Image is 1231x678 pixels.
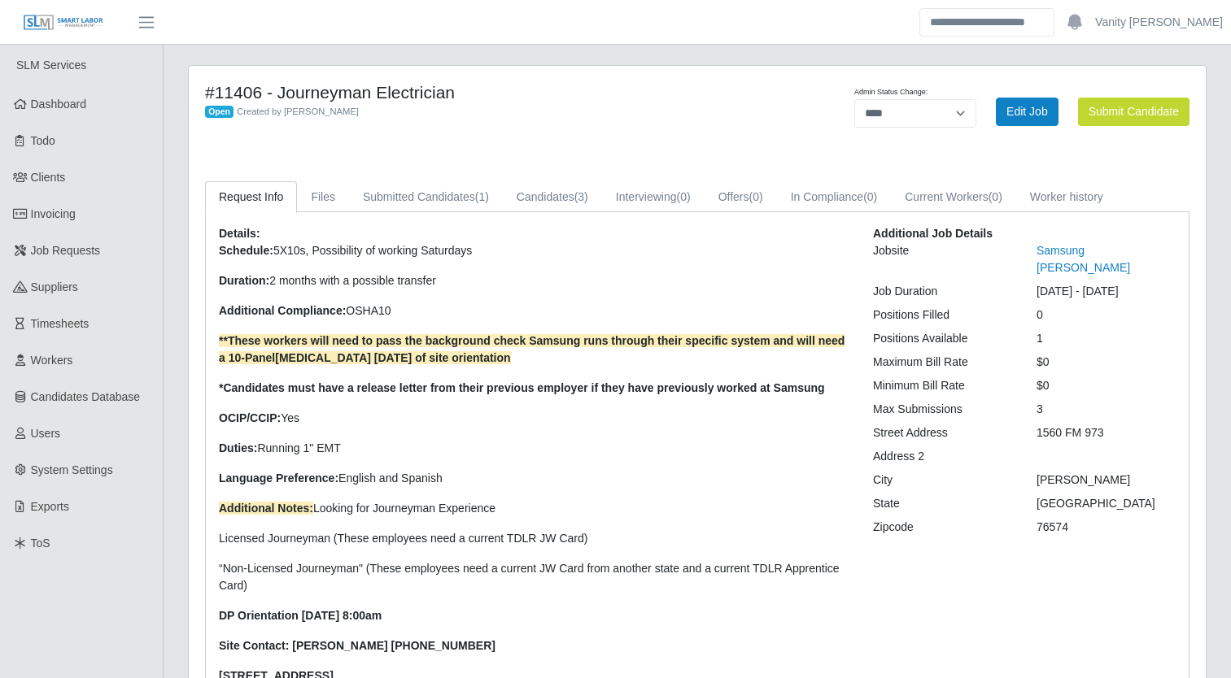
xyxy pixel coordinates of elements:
[574,190,588,203] span: (3)
[1024,495,1188,512] div: [GEOGRAPHIC_DATA]
[31,134,55,147] span: Todo
[219,244,273,257] strong: Schedule:
[219,609,382,622] strong: DP Orientation [DATE] 8:00am
[854,87,928,98] label: Admin Status Change:
[349,181,503,213] a: Submitted Candidates
[31,280,78,293] span: Suppliers
[861,306,1024,324] div: Positions Filled
[219,411,299,424] span: Yes
[749,190,763,203] span: (0)
[219,441,257,454] strong: Duties:
[31,390,141,403] span: Candidates Database
[1024,283,1188,300] div: [DATE] - [DATE]
[219,441,341,454] span: Running 1" EMT
[205,82,769,102] h4: #11406 - Journeyman Electrician
[861,448,1024,465] div: Address 2
[1037,244,1130,274] a: Samsung [PERSON_NAME]
[1078,98,1190,126] button: Submit Candidate
[989,190,1002,203] span: (0)
[16,59,86,72] span: SLM Services
[31,354,73,367] span: Workers
[31,171,66,184] span: Clients
[31,98,87,111] span: Dashboard
[297,181,349,213] a: Files
[677,190,691,203] span: (0)
[861,495,1024,512] div: State
[861,242,1024,276] div: Jobsite
[237,106,359,116] span: Created by [PERSON_NAME]
[1024,377,1188,394] div: $0
[219,411,281,424] strong: OCIP/CCIP:
[861,519,1024,536] div: Zipcode
[861,354,1024,371] div: Maximum Bill Rate
[705,181,777,213] a: Offers
[219,500,849,517] p: Looking for Journeyman Experience
[1024,401,1188,418] div: 3
[219,472,443,485] span: English and Spanish
[503,181,602,213] a: Candidates
[602,181,705,213] a: Interviewing
[1024,424,1188,441] div: 1560 FM 973
[31,463,113,476] span: System Settings
[205,181,297,213] a: Request Info
[861,401,1024,418] div: Max Submissions
[219,530,849,547] p: Licensed Journeyman (These employees need a current TDLR JW Card)
[861,330,1024,347] div: Positions Available
[219,272,849,289] p: 2 months with a possible transfer
[23,14,104,32] img: SLM Logo
[219,274,269,287] strong: Duration:
[205,106,234,119] span: Open
[919,8,1054,37] input: Search
[219,472,338,485] strong: Language Preference:
[219,227,260,240] b: Details:
[777,181,892,213] a: In Compliance
[1024,330,1188,347] div: 1
[1024,472,1188,489] div: [PERSON_NAME]
[1095,14,1223,31] a: Vanity [PERSON_NAME]
[219,560,849,594] p: “Non-Licensed Journeyman" (These employees need a current JW Card from another state and a curren...
[219,242,849,259] p: 5X10s, Possibility of working Saturdays
[1024,354,1188,371] div: $0
[475,190,489,203] span: (1)
[861,283,1024,300] div: Job Duration
[31,317,89,330] span: Timesheets
[996,98,1059,126] a: Edit Job
[1024,306,1188,324] div: 0
[891,181,1016,213] a: Current Workers
[1024,519,1188,536] div: 76574
[219,302,849,319] p: OSHA10
[31,537,50,550] span: ToS
[863,190,877,203] span: (0)
[31,427,61,440] span: Users
[219,334,845,364] strong: **These workers will need to pass the background check Samsung runs through their specific system...
[861,472,1024,489] div: City
[219,639,495,652] strong: Site Contact: [PERSON_NAME] [PHONE_NUMBER]
[31,207,76,220] span: Invoicing
[1016,181,1117,213] a: Worker history
[31,244,101,257] span: Job Requests
[219,381,825,394] span: *Candidates must have a release letter from their previous employer if they have previously worke...
[219,304,346,317] strong: Additional Compliance:
[275,351,510,364] span: [MEDICAL_DATA] [DATE] of site orientation
[873,227,993,240] b: Additional Job Details
[31,500,69,513] span: Exports
[861,424,1024,441] div: Street Address
[219,502,313,515] strong: Additional Notes:
[861,377,1024,394] div: Minimum Bill Rate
